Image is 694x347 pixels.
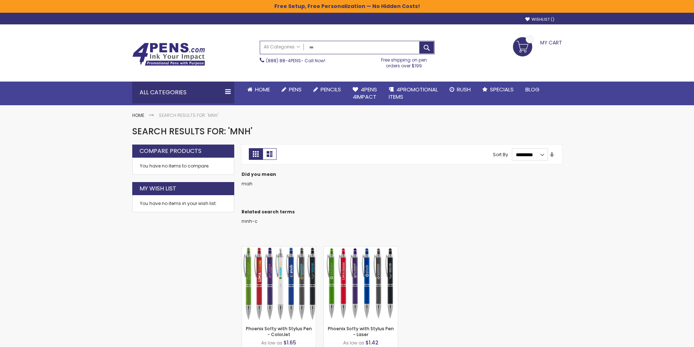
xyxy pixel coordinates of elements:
img: Phoenix Softy with Stylus Pen - Laser [324,247,398,320]
a: 4Pens4impact [347,82,383,105]
a: mah [242,181,252,187]
strong: Compare Products [140,147,201,155]
img: 4Pens Custom Pens and Promotional Products [132,43,205,66]
dt: Related search terms [242,209,562,215]
a: 4PROMOTIONALITEMS [383,82,444,105]
a: Blog [519,82,545,98]
a: Pencils [307,82,347,98]
span: Rush [457,86,471,93]
a: Pens [276,82,307,98]
a: Phoenix Softy with Stylus Pen - Laser [328,326,394,338]
a: Wishlist [525,17,554,22]
a: Phoenix Softy with Stylus Pen - ColorJet [246,326,312,338]
strong: Grid [249,148,263,160]
div: All Categories [132,82,234,103]
strong: Search results for: 'mnh' [159,112,218,118]
span: Pencils [321,86,341,93]
a: Specials [477,82,519,98]
span: As low as [261,340,282,346]
a: Phoenix Softy with Stylus Pen - Laser [324,246,398,252]
a: Rush [444,82,477,98]
img: Phoenix Softy with Stylus Pen - ColorJet [242,247,316,320]
span: Blog [525,86,540,93]
span: All Categories [264,44,300,50]
a: Phoenix Softy with Stylus Pen - ColorJet [242,246,316,252]
span: Home [255,86,270,93]
a: Home [242,82,276,98]
span: Pens [289,86,302,93]
span: 4PROMOTIONAL ITEMS [389,86,438,100]
div: You have no items in your wish list. [140,201,227,206]
a: (888) 88-4PENS [266,58,301,64]
span: 4Pens 4impact [353,86,377,100]
span: Specials [490,86,514,93]
span: Search results for: 'mnh' [132,125,252,137]
a: mnh-c [242,218,258,224]
span: - Call Now! [266,58,325,64]
label: Sort By [493,151,508,158]
strong: My Wish List [140,185,176,193]
div: Free shipping on pen orders over $199 [373,54,435,69]
dt: Did you mean [242,171,562,177]
div: You have no items to compare. [132,158,234,175]
a: Home [132,112,144,118]
a: All Categories [260,41,304,53]
span: $1.65 [283,339,296,346]
span: $1.42 [365,339,379,346]
span: As low as [343,340,364,346]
